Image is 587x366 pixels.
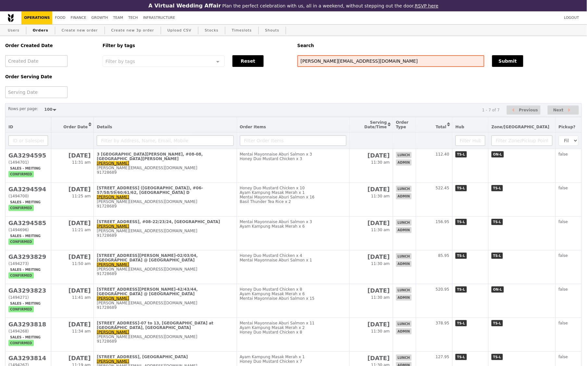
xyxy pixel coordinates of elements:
[415,3,439,8] a: RSVP here
[240,152,347,157] div: Mentai Mayonnaise Aburi Salmon x 3
[8,329,48,334] div: (1494268)
[353,220,390,226] h2: [DATE]
[456,185,467,191] span: TS-L
[97,359,129,364] a: [PERSON_NAME]
[240,190,347,195] div: Ayam Kampung Masak Merah x 1
[559,152,568,157] span: false
[456,320,467,326] span: TS-L
[97,305,233,310] div: 91728689
[240,253,347,258] div: Honey Duo Mustard Chicken x 4
[89,11,111,24] a: Growth
[396,186,412,192] span: lunch
[126,11,141,24] a: Tech
[371,160,390,165] span: 11:30 am
[97,253,233,262] div: [STREET_ADDRESS][PERSON_NAME]-02/03/04, [GEOGRAPHIC_DATA] @ [GEOGRAPHIC_DATA]
[396,287,412,293] span: lunch
[97,186,233,195] div: [STREET_ADDRESS] ([GEOGRAPHIC_DATA]), #06-57/58/59/60/61/62, [GEOGRAPHIC_DATA] D
[8,287,48,294] h2: GA3293823
[553,106,564,114] span: Next
[456,151,467,158] span: TS-L
[240,287,347,292] div: Honey Duo Mustard Chicken x 8
[353,355,390,361] h2: [DATE]
[456,253,467,259] span: TS-L
[396,295,412,301] span: admin
[8,135,48,146] input: ID or Salesperson name
[436,152,449,157] span: 112.40
[559,186,568,190] span: false
[8,334,42,340] span: Sales - Meiting
[106,58,135,64] span: Filter by tags
[97,262,129,267] a: [PERSON_NAME]
[110,11,126,24] a: Team
[97,161,129,166] a: [PERSON_NAME]
[492,354,503,360] span: TS-L
[8,261,48,266] div: (1494273)
[396,321,412,327] span: lunch
[72,194,91,198] span: 11:25 am
[8,152,48,159] h2: GA3294595
[8,220,48,226] h2: GA3294585
[559,321,568,325] span: false
[5,25,22,36] a: Users
[8,239,34,245] span: confirmed
[97,330,129,334] a: [PERSON_NAME]
[165,25,194,36] a: Upload CSV
[54,321,91,328] h2: [DATE]
[8,272,34,279] span: confirmed
[72,160,91,165] span: 11:31 am
[396,120,409,129] span: Order Type
[72,329,91,334] span: 11:34 am
[396,328,412,334] span: admin
[438,253,449,258] span: 85.95
[396,253,412,259] span: lunch
[8,300,42,307] span: Sales - Meiting
[240,258,347,262] div: Mentai Mayonnaise Aburi Salmon x 1
[8,306,34,312] span: confirmed
[353,186,390,193] h2: [DATE]
[54,220,91,226] h2: [DATE]
[396,355,412,361] span: lunch
[456,219,467,225] span: TS-L
[54,253,91,260] h2: [DATE]
[396,227,412,233] span: admin
[263,25,282,36] a: Shouts
[8,160,48,165] div: (1494701)
[97,321,233,330] div: [STREET_ADDRESS]-07 to 13, [GEOGRAPHIC_DATA] at [GEOGRAPHIC_DATA], [GEOGRAPHIC_DATA]
[492,185,503,191] span: TS-L
[72,228,91,232] span: 11:21 am
[436,321,449,325] span: 378.95
[8,14,14,22] img: Grain logo
[492,135,553,146] input: Filter Zone/Pickup Point
[8,194,48,198] div: (1494700)
[5,74,95,79] h5: Order Serving Date
[559,125,576,129] span: Pickup?
[97,204,233,208] div: 91728689
[8,267,42,273] span: Sales - Meiting
[353,253,390,260] h2: [DATE]
[353,321,390,328] h2: [DATE]
[436,186,449,190] span: 522.45
[8,125,13,129] span: ID
[492,55,523,67] button: Submit
[562,11,582,24] a: Logout
[456,135,485,146] input: Filter Hub
[240,157,347,161] div: Honey Duo Mustard Chicken x 3
[240,125,266,129] span: Order Items
[97,166,233,170] div: [PERSON_NAME][EMAIL_ADDRESS][DOMAIN_NAME]
[97,135,233,146] input: Filter by Address, Name, Email, Mobile
[97,296,129,301] a: [PERSON_NAME]
[54,186,91,193] h2: [DATE]
[97,267,233,271] div: [PERSON_NAME][EMAIL_ADDRESS][DOMAIN_NAME]
[97,199,233,204] div: [PERSON_NAME][EMAIL_ADDRESS][DOMAIN_NAME]
[54,287,91,294] h2: [DATE]
[97,195,129,199] a: [PERSON_NAME]
[559,253,568,258] span: false
[68,11,89,24] a: Finance
[103,43,290,48] h5: Filter by tags
[492,253,503,259] span: TS-L
[240,359,347,364] div: Honey Duo Mustard Chicken x 7
[97,152,233,161] div: 3 [GEOGRAPHIC_DATA][PERSON_NAME], #08-08, [GEOGRAPHIC_DATA][PERSON_NAME]
[559,355,568,359] span: false
[456,125,464,129] span: Hub
[396,220,412,226] span: lunch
